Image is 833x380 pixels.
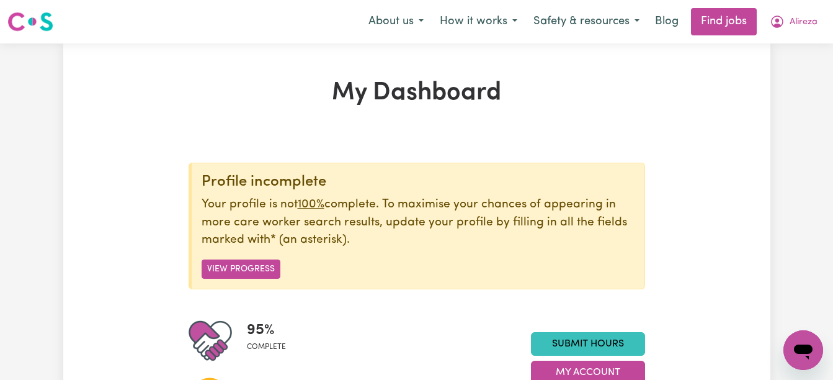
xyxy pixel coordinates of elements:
a: Submit Hours [531,332,645,356]
span: an asterisk [270,234,347,246]
img: Careseekers logo [7,11,53,33]
button: How it works [432,9,525,35]
a: Blog [648,8,686,35]
button: Safety & resources [525,9,648,35]
div: Profile completeness: 95% [247,319,296,363]
button: My Account [762,9,826,35]
span: Alireza [790,16,817,29]
button: About us [360,9,432,35]
span: complete [247,342,286,353]
iframe: Button to launch messaging window [783,330,823,370]
h1: My Dashboard [189,78,645,108]
p: Your profile is not complete. To maximise your chances of appearing in more care worker search re... [202,196,635,250]
a: Careseekers logo [7,7,53,36]
button: View Progress [202,260,280,279]
div: Profile incomplete [202,173,635,191]
u: 100% [298,199,324,210]
a: Find jobs [691,8,757,35]
span: 95 % [247,319,286,342]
